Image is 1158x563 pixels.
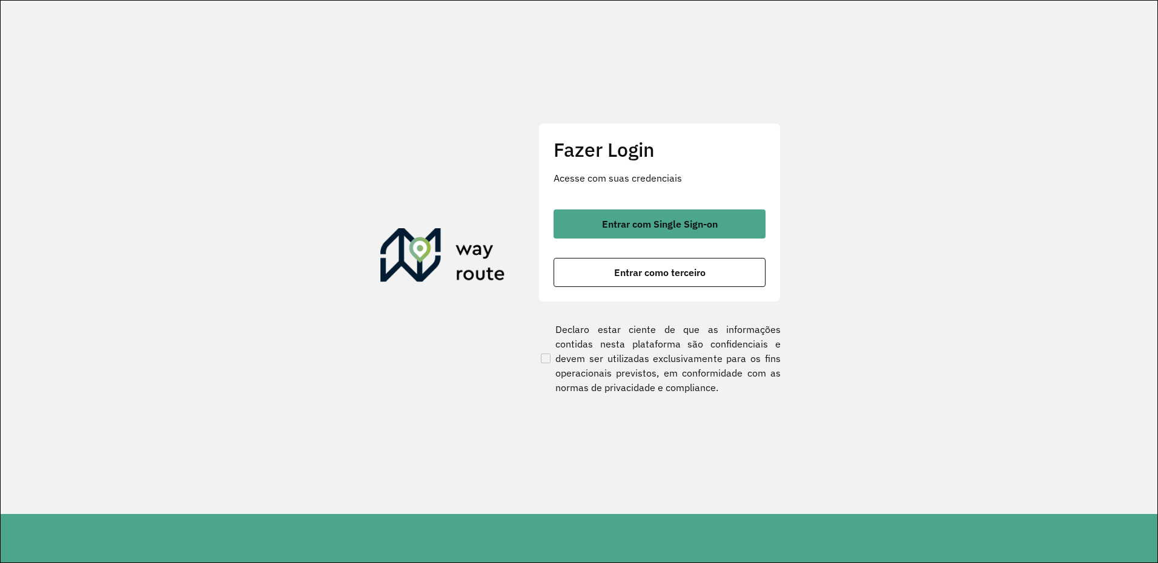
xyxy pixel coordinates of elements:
span: Entrar como terceiro [614,268,706,277]
button: button [554,209,766,239]
span: Entrar com Single Sign-on [602,219,718,229]
label: Declaro estar ciente de que as informações contidas nesta plataforma são confidenciais e devem se... [538,322,781,395]
img: Roteirizador AmbevTech [380,228,505,286]
p: Acesse com suas credenciais [554,171,766,185]
h2: Fazer Login [554,138,766,161]
button: button [554,258,766,287]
